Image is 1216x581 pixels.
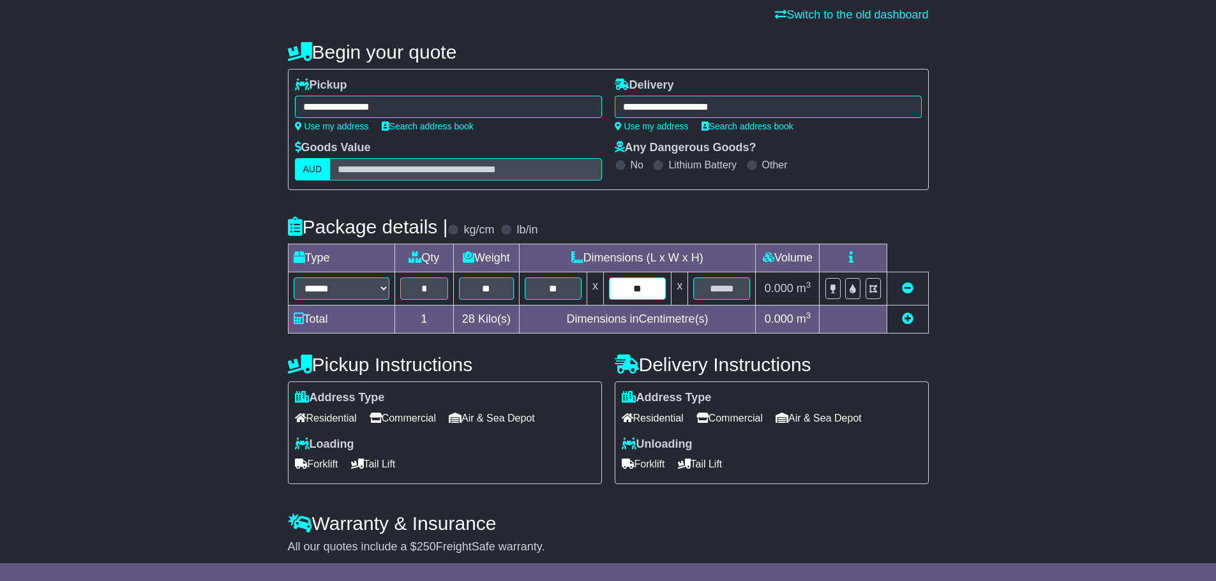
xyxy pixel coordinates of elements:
[902,313,913,325] a: Add new item
[902,282,913,295] a: Remove this item
[702,121,793,131] a: Search address book
[454,244,520,272] td: Weight
[622,391,712,405] label: Address Type
[295,454,338,474] span: Forklift
[295,408,357,428] span: Residential
[622,454,665,474] span: Forklift
[776,408,862,428] span: Air & Sea Depot
[631,159,643,171] label: No
[756,244,820,272] td: Volume
[417,540,436,553] span: 250
[463,223,494,237] label: kg/cm
[696,408,763,428] span: Commercial
[288,354,602,375] h4: Pickup Instructions
[295,438,354,452] label: Loading
[295,141,371,155] label: Goods Value
[288,540,929,554] div: All our quotes include a $ FreightSafe warranty.
[668,159,737,171] label: Lithium Battery
[288,41,929,63] h4: Begin your quote
[516,223,537,237] label: lb/in
[295,78,347,92] label: Pickup
[288,216,448,237] h4: Package details |
[615,141,756,155] label: Any Dangerous Goods?
[288,513,929,534] h4: Warranty & Insurance
[672,272,688,305] td: x
[519,244,756,272] td: Dimensions (L x W x H)
[806,280,811,290] sup: 3
[382,121,474,131] a: Search address book
[351,454,396,474] span: Tail Lift
[462,313,475,325] span: 28
[622,438,693,452] label: Unloading
[394,305,454,334] td: 1
[288,244,394,272] td: Type
[615,121,689,131] a: Use my address
[806,311,811,320] sup: 3
[295,391,385,405] label: Address Type
[394,244,454,272] td: Qty
[622,408,684,428] span: Residential
[370,408,436,428] span: Commercial
[295,158,331,180] label: AUD
[587,272,603,305] td: x
[797,282,811,295] span: m
[678,454,723,474] span: Tail Lift
[454,305,520,334] td: Kilo(s)
[775,8,928,21] a: Switch to the old dashboard
[765,313,793,325] span: 0.000
[615,354,929,375] h4: Delivery Instructions
[797,313,811,325] span: m
[762,159,788,171] label: Other
[765,282,793,295] span: 0.000
[615,78,674,92] label: Delivery
[288,305,394,334] td: Total
[519,305,756,334] td: Dimensions in Centimetre(s)
[449,408,535,428] span: Air & Sea Depot
[295,121,369,131] a: Use my address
